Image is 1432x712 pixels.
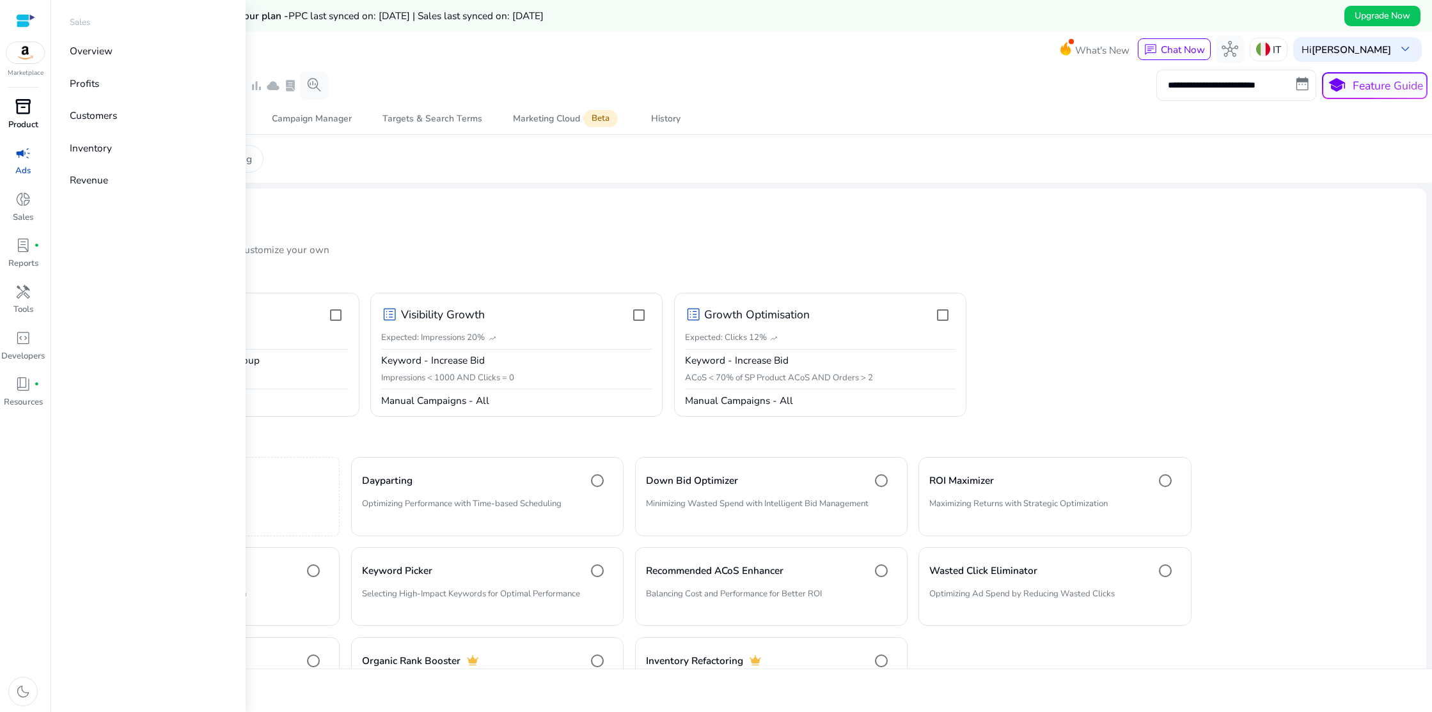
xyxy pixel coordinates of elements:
[685,332,767,344] p: Expected: Clicks 12%
[1161,43,1205,56] span: Chat Now
[15,165,31,178] p: Ads
[8,68,43,78] p: Marketplace
[362,474,413,488] h4: Dayparting
[685,372,956,385] p: ACoS < 70% of SP Product ACoS AND Orders > 2
[67,422,1416,447] h4: Or start from an existing template:
[20,33,31,43] img: website_grey.svg
[646,498,897,522] p: Minimizing Wasted Spend with Intelligent Bid Management
[1353,77,1423,94] p: Feature Guide
[382,114,482,123] div: Targets & Search Terms
[67,267,1416,288] h4: Suggested Rules:
[36,20,63,31] div: v 4.0.25
[1326,75,1347,96] span: school
[362,654,460,668] h4: Organic Rank Booster
[646,564,783,578] h4: Recommended ACoS Enhancer
[1144,43,1158,57] span: chat
[8,258,38,270] p: Reports
[1273,38,1281,61] p: IT
[1216,35,1245,63] button: hub
[288,9,544,22] span: PPC last synced on: [DATE] | Sales last synced on: [DATE]
[6,42,45,63] img: amazon.svg
[15,683,31,700] span: dark_mode
[685,306,702,323] span: list_alt
[362,588,613,612] p: Selecting High-Impact Keywords for Optimal Performance
[583,110,618,127] span: Beta
[8,119,38,132] p: Product
[1,350,45,363] p: Developers
[381,394,652,408] p: Manual Campaigns - All
[1256,42,1270,56] img: it.svg
[1397,41,1413,58] span: keyboard_arrow_down
[929,564,1037,578] h4: Wasted Click Eliminator
[513,113,620,125] div: Marketing Cloud
[70,173,108,187] p: Revenue
[381,306,398,323] span: list_alt
[646,654,743,668] h4: Inventory Refactoring
[685,394,956,408] p: Manual Campaigns - All
[86,10,544,22] h5: Data syncs run less frequently on your plan -
[20,20,31,31] img: logo_orange.svg
[143,75,212,84] div: Keyword (traffico)
[1222,41,1238,58] span: hub
[381,353,652,368] p: Keyword - Increase Bid
[249,79,264,93] span: bar_chart
[401,308,485,321] h4: Visibility Growth
[362,564,432,578] h4: Keyword Picker
[4,396,43,409] p: Resources
[1312,43,1391,56] b: [PERSON_NAME]
[272,114,352,123] div: Campaign Manager
[15,376,31,392] span: book_4
[1075,39,1129,61] span: What's New
[381,372,652,385] p: Impressions < 1000 AND Clicks = 0
[15,284,31,300] span: handyman
[646,474,738,488] h4: Down Bid Optimizer
[704,308,810,321] h4: Growth Optimisation
[769,334,778,343] span: trending_up
[266,79,280,93] span: cloud
[748,654,762,668] span: crown
[53,74,63,84] img: tab_domain_overview_orange.svg
[15,191,31,208] span: donut_small
[34,382,40,387] span: fiber_manual_record
[70,43,113,58] p: Overview
[283,79,297,93] span: lab_profile
[70,76,99,91] p: Profits
[15,237,31,254] span: lab_profile
[1322,72,1428,99] button: schoolFeature Guide
[651,114,681,123] div: History
[306,77,322,93] span: search_insights
[15,330,31,346] span: code_blocks
[70,108,117,123] p: Customers
[70,17,90,29] p: Sales
[15,145,31,162] span: campaign
[685,353,956,368] p: Keyword - Increase Bid
[362,498,613,522] p: Optimizing Performance with Time-based Scheduling
[33,33,183,43] div: [PERSON_NAME]: [DOMAIN_NAME]
[129,74,139,84] img: tab_keywords_by_traffic_grey.svg
[1355,9,1410,22] span: Upgrade Now
[1138,38,1210,60] button: chatChat Now
[929,474,994,488] h4: ROI Maximizer
[929,588,1180,612] p: Optimizing Ad Spend by Reducing Wasted Clicks
[929,498,1180,522] p: Maximizing Returns with Strategic Optimization
[1302,45,1391,54] p: Hi
[1344,6,1420,26] button: Upgrade Now
[15,98,31,115] span: inventory_2
[67,243,1416,257] p: Choose an Advanced Rule template or customize your own
[381,332,485,344] p: Expected: Impressions 20%
[67,75,98,84] div: Dominio
[34,243,40,249] span: fiber_manual_record
[466,654,480,668] span: crown
[70,141,112,155] p: Inventory
[488,334,496,343] span: trending_up
[13,304,33,316] p: Tools
[13,212,33,224] p: Sales
[67,224,1416,238] h4: Advanced Rule-based Automation
[300,72,328,100] button: search_insights
[646,588,897,612] p: Balancing Cost and Performance for Better ROI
